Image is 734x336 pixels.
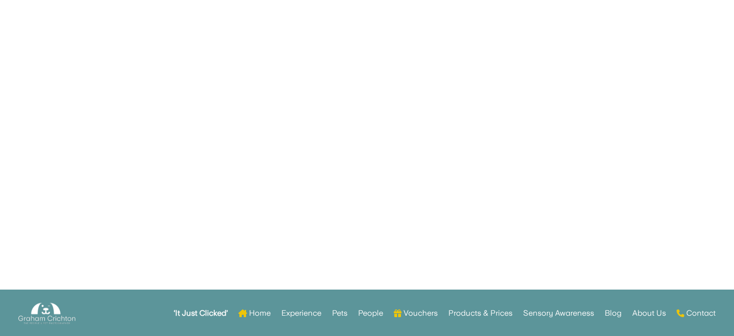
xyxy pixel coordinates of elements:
[332,294,347,332] a: Pets
[677,294,716,332] a: Contact
[174,310,228,317] strong: ‘It Just Clicked’
[605,294,622,332] a: Blog
[394,294,438,332] a: Vouchers
[523,294,594,332] a: Sensory Awareness
[632,294,666,332] a: About Us
[18,300,75,327] img: Graham Crichton Photography Logo - Graham Crichton - Belfast Family & Pet Photography Studio
[358,294,383,332] a: People
[448,294,512,332] a: Products & Prices
[281,294,321,332] a: Experience
[238,294,271,332] a: Home
[174,294,228,332] a: ‘It Just Clicked’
